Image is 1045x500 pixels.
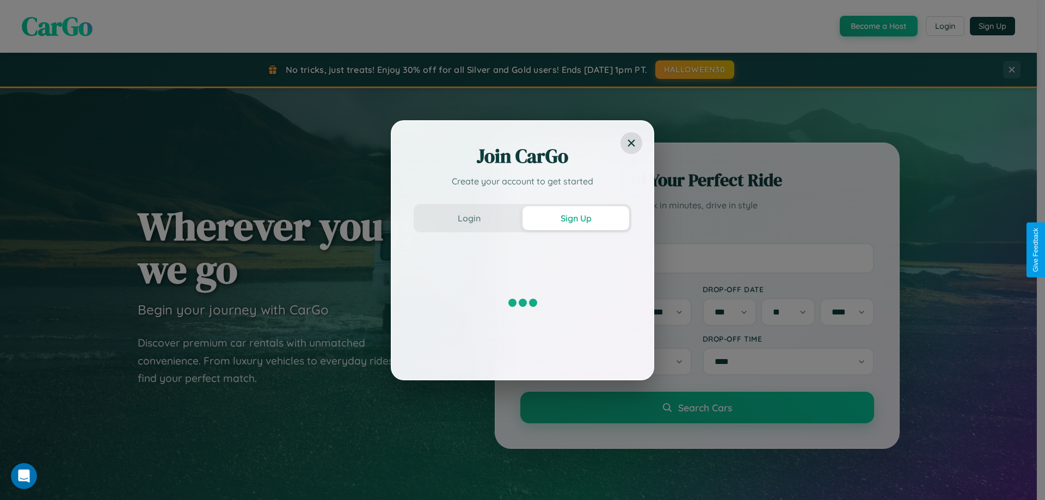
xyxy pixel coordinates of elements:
div: Give Feedback [1032,228,1040,272]
p: Create your account to get started [414,175,631,188]
button: Sign Up [522,206,629,230]
h2: Join CarGo [414,143,631,169]
button: Login [416,206,522,230]
iframe: Intercom live chat [11,463,37,489]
